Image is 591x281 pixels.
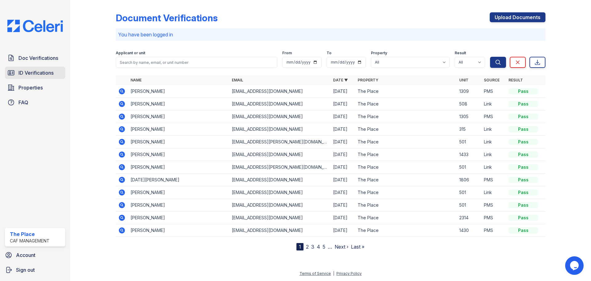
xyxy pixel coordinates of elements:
td: The Place [355,174,456,186]
div: The Place [10,230,50,238]
td: [EMAIL_ADDRESS][DOMAIN_NAME] [229,98,331,110]
td: 1309 [457,85,481,98]
td: [EMAIL_ADDRESS][DOMAIN_NAME] [229,123,331,136]
a: 3 [311,244,314,250]
td: 1305 [457,110,481,123]
td: 2314 [457,212,481,224]
div: Pass [509,189,538,196]
td: [DATE] [331,123,355,136]
td: PMS [481,212,506,224]
td: [PERSON_NAME] [128,110,229,123]
td: [DATE] [331,186,355,199]
td: [PERSON_NAME] [128,186,229,199]
td: [EMAIL_ADDRESS][PERSON_NAME][DOMAIN_NAME] [229,136,331,148]
a: FAQ [5,96,65,109]
a: Upload Documents [490,12,545,22]
td: Link [481,186,506,199]
td: The Place [355,161,456,174]
td: 315 [457,123,481,136]
span: Sign out [16,266,35,274]
a: Account [2,249,68,261]
a: Last » [351,244,364,250]
td: [EMAIL_ADDRESS][DOMAIN_NAME] [229,85,331,98]
div: Pass [509,177,538,183]
a: Terms of Service [300,271,331,276]
a: Sign out [2,264,68,276]
td: PMS [481,110,506,123]
a: Properties [5,81,65,94]
td: [PERSON_NAME] [128,212,229,224]
td: 501 [457,186,481,199]
a: 2 [306,244,309,250]
td: [PERSON_NAME] [128,148,229,161]
td: [PERSON_NAME] [128,224,229,237]
td: PMS [481,85,506,98]
a: Unit [459,78,468,82]
td: 501 [457,161,481,174]
td: [EMAIL_ADDRESS][DOMAIN_NAME] [229,186,331,199]
a: Email [232,78,243,82]
td: The Place [355,224,456,237]
td: The Place [355,148,456,161]
td: 1430 [457,224,481,237]
a: Date ▼ [333,78,348,82]
td: [PERSON_NAME] [128,136,229,148]
a: Source [484,78,500,82]
td: Link [481,148,506,161]
label: Property [371,51,387,56]
div: Pass [509,139,538,145]
div: Pass [509,202,538,208]
a: Property [358,78,378,82]
iframe: chat widget [565,256,585,275]
td: [EMAIL_ADDRESS][DOMAIN_NAME] [229,110,331,123]
div: 1 [296,243,304,250]
input: Search by name, email, or unit number [116,57,277,68]
td: 501 [457,199,481,212]
td: [DATE] [331,85,355,98]
td: The Place [355,212,456,224]
div: Pass [509,126,538,132]
a: 5 [323,244,325,250]
td: 1433 [457,148,481,161]
td: [DATE] [331,212,355,224]
td: [DATE] [331,224,355,237]
td: [DATE] [331,161,355,174]
span: ID Verifications [18,69,54,76]
div: Pass [509,114,538,120]
td: 508 [457,98,481,110]
td: Link [481,123,506,136]
td: The Place [355,110,456,123]
td: [PERSON_NAME] [128,85,229,98]
a: Result [509,78,523,82]
div: Pass [509,215,538,221]
a: 4 [317,244,320,250]
span: … [328,243,332,250]
label: From [282,51,292,56]
div: Pass [509,164,538,170]
td: [EMAIL_ADDRESS][DOMAIN_NAME] [229,174,331,186]
div: | [333,271,334,276]
td: [PERSON_NAME] [128,123,229,136]
span: Doc Verifications [18,54,58,62]
img: CE_Logo_Blue-a8612792a0a2168367f1c8372b55b34899dd931a85d93a1a3d3e32e68fde9ad4.png [2,20,68,32]
td: [PERSON_NAME] [128,161,229,174]
a: ID Verifications [5,67,65,79]
td: The Place [355,98,456,110]
td: PMS [481,199,506,212]
td: [PERSON_NAME] [128,98,229,110]
td: The Place [355,186,456,199]
span: Properties [18,84,43,91]
td: The Place [355,123,456,136]
td: 1806 [457,174,481,186]
div: Pass [509,101,538,107]
a: Name [131,78,142,82]
span: Account [16,251,35,259]
label: To [327,51,332,56]
label: Result [455,51,466,56]
td: [DATE] [331,110,355,123]
a: Doc Verifications [5,52,65,64]
span: FAQ [18,99,28,106]
div: Document Verifications [116,12,218,23]
td: [DATE] [331,174,355,186]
